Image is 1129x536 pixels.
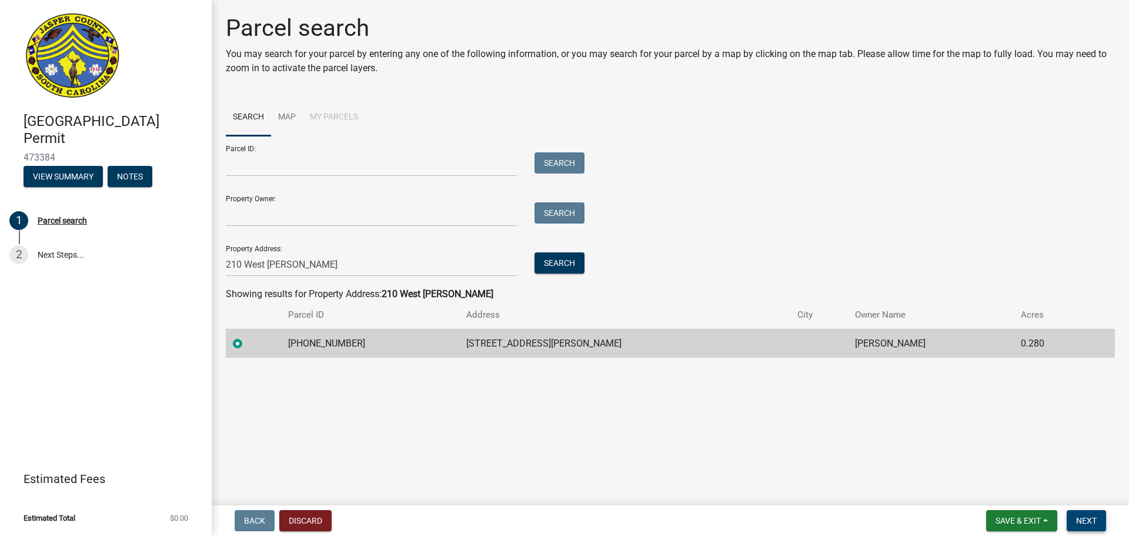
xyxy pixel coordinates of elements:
[1067,510,1106,531] button: Next
[9,211,28,230] div: 1
[848,329,1014,358] td: [PERSON_NAME]
[535,252,584,274] button: Search
[986,510,1057,531] button: Save & Exit
[1014,329,1087,358] td: 0.280
[226,287,1115,301] div: Showing results for Property Address:
[9,245,28,264] div: 2
[535,202,584,224] button: Search
[271,99,303,137] a: Map
[535,152,584,174] button: Search
[226,14,1115,42] h1: Parcel search
[1076,516,1097,525] span: Next
[235,510,275,531] button: Back
[279,510,332,531] button: Discard
[108,172,152,182] wm-modal-confirm: Notes
[996,516,1041,525] span: Save & Exit
[24,166,103,187] button: View Summary
[459,329,790,358] td: [STREET_ADDRESS][PERSON_NAME]
[281,329,459,358] td: [PHONE_NUMBER]
[170,514,188,522] span: $0.00
[9,467,193,491] a: Estimated Fees
[848,301,1014,329] th: Owner Name
[226,47,1115,75] p: You may search for your parcel by entering any one of the following information, or you may searc...
[790,301,848,329] th: City
[281,301,459,329] th: Parcel ID
[1014,301,1087,329] th: Acres
[226,99,271,137] a: Search
[382,288,493,299] strong: 210 West [PERSON_NAME]
[108,166,152,187] button: Notes
[24,514,75,522] span: Estimated Total
[459,301,790,329] th: Address
[24,113,202,147] h4: [GEOGRAPHIC_DATA] Permit
[24,172,103,182] wm-modal-confirm: Summary
[38,217,87,225] div: Parcel search
[24,152,188,163] span: 473384
[244,516,265,525] span: Back
[24,12,122,101] img: Jasper County, South Carolina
